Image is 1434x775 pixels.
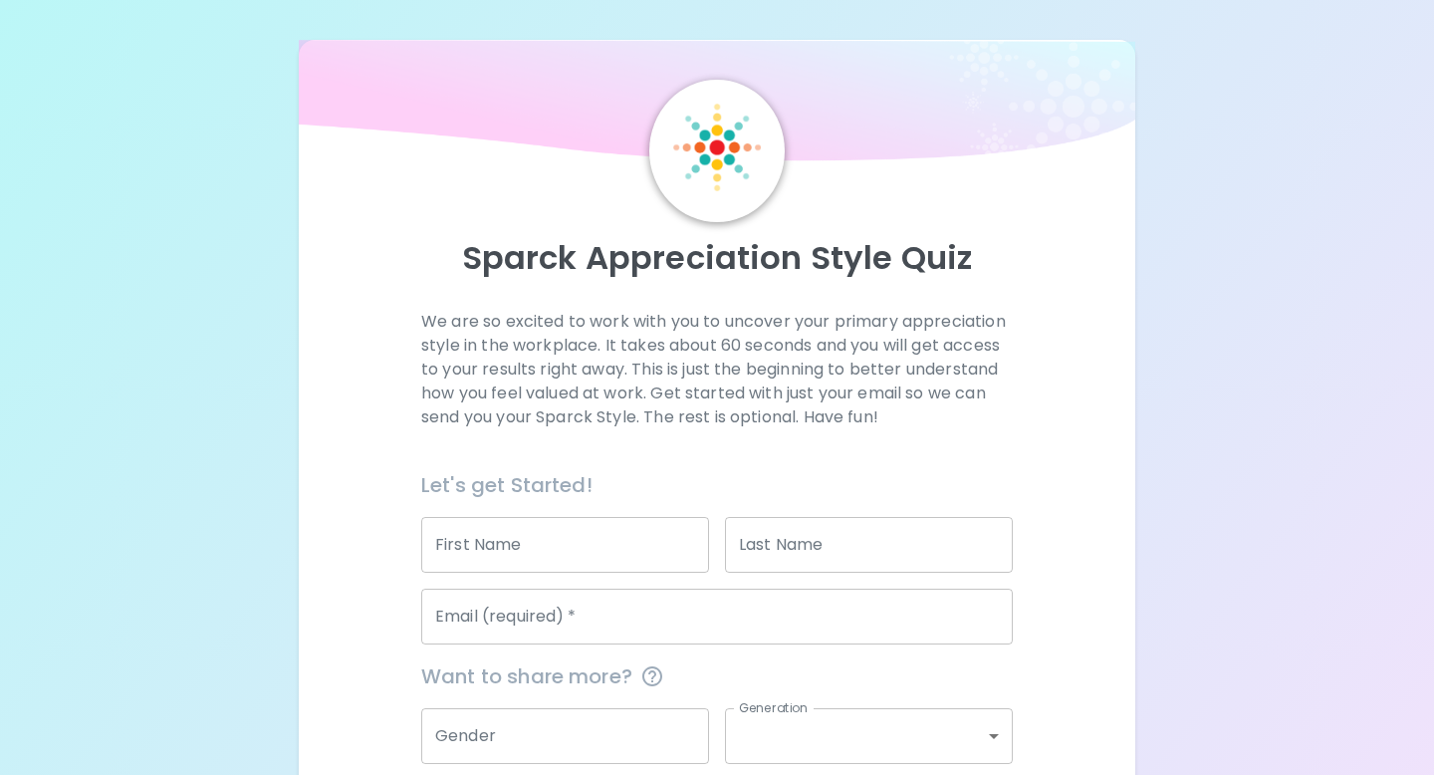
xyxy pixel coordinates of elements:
img: wave [299,40,1135,171]
h6: Let's get Started! [421,469,1013,501]
img: Sparck Logo [673,104,761,191]
svg: This information is completely confidential and only used for aggregated appreciation studies at ... [640,664,664,688]
label: Generation [739,699,808,716]
span: Want to share more? [421,660,1013,692]
p: We are so excited to work with you to uncover your primary appreciation style in the workplace. I... [421,310,1013,429]
p: Sparck Appreciation Style Quiz [323,238,1111,278]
